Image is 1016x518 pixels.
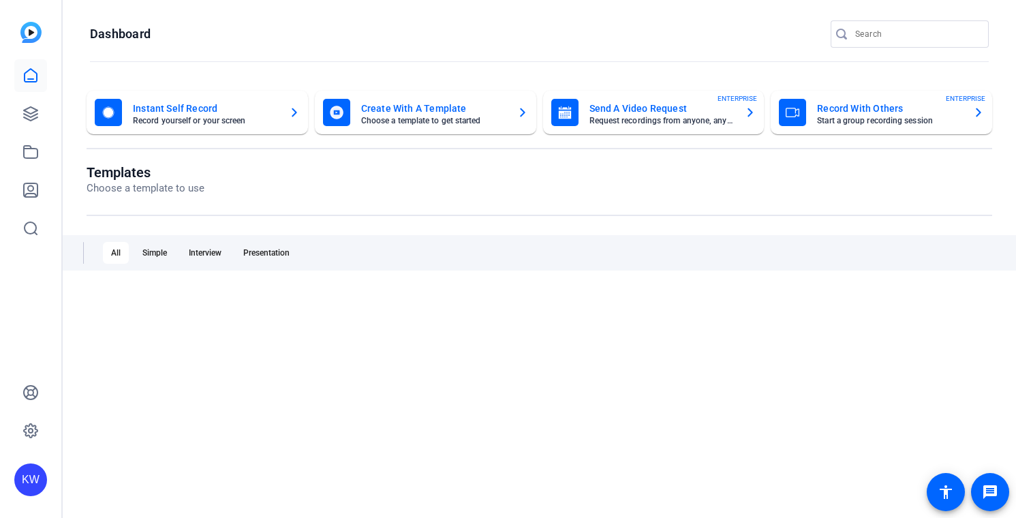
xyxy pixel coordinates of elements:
div: Simple [134,242,175,264]
div: Presentation [235,242,298,264]
mat-card-subtitle: Start a group recording session [817,117,962,125]
input: Search [855,26,978,42]
mat-icon: accessibility [938,484,954,500]
div: Interview [181,242,230,264]
div: KW [14,463,47,496]
mat-icon: message [982,484,998,500]
h1: Templates [87,164,204,181]
img: blue-gradient.svg [20,22,42,43]
mat-card-subtitle: Record yourself or your screen [133,117,278,125]
button: Send A Video RequestRequest recordings from anyone, anywhereENTERPRISE [543,91,765,134]
button: Instant Self RecordRecord yourself or your screen [87,91,308,134]
p: Choose a template to use [87,181,204,196]
button: Record With OthersStart a group recording sessionENTERPRISE [771,91,992,134]
mat-card-title: Create With A Template [361,100,506,117]
mat-card-title: Send A Video Request [589,100,735,117]
h1: Dashboard [90,26,151,42]
button: Create With A TemplateChoose a template to get started [315,91,536,134]
mat-card-subtitle: Choose a template to get started [361,117,506,125]
mat-card-title: Instant Self Record [133,100,278,117]
mat-card-subtitle: Request recordings from anyone, anywhere [589,117,735,125]
div: All [103,242,129,264]
span: ENTERPRISE [946,93,985,104]
mat-card-title: Record With Others [817,100,962,117]
span: ENTERPRISE [718,93,757,104]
